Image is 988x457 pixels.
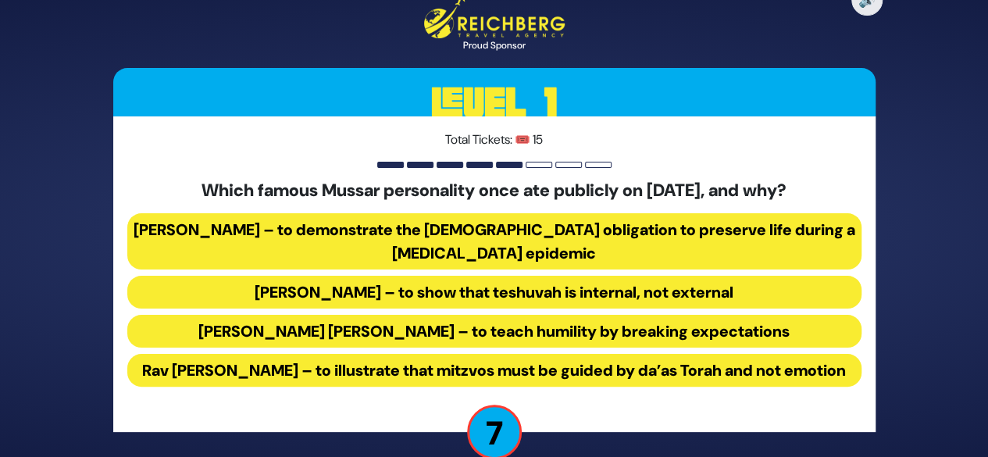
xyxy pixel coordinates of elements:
[127,276,861,309] button: [PERSON_NAME] – to show that teshuvah is internal, not external
[127,354,861,387] button: Rav [PERSON_NAME] – to illustrate that mitzvos must be guided by da’as Torah and not emotion
[424,38,565,52] div: Proud Sponsor
[127,315,861,348] button: [PERSON_NAME] [PERSON_NAME] – to teach humility by breaking expectations
[127,180,861,201] h5: Which famous Mussar personality once ate publicly on [DATE], and why?
[113,68,876,138] h3: Level 1
[127,130,861,149] p: Total Tickets: 🎟️ 15
[127,213,861,270] button: [PERSON_NAME] – to demonstrate the [DEMOGRAPHIC_DATA] obligation to preserve life during a [MEDIC...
